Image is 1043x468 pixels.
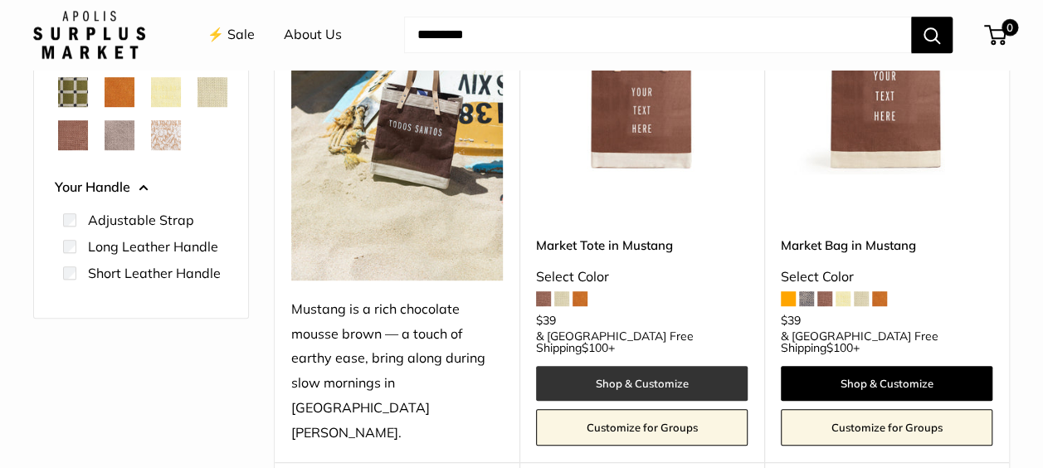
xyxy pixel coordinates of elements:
[536,265,748,290] div: Select Color
[781,265,992,290] div: Select Color
[536,366,748,401] a: Shop & Customize
[58,77,88,107] button: Chenille Window Sage
[781,409,992,446] a: Customize for Groups
[207,22,255,47] a: ⚡️ Sale
[826,340,853,355] span: $100
[284,22,342,47] a: About Us
[1002,19,1018,36] span: 0
[582,340,608,355] span: $100
[105,77,134,107] button: Cognac
[105,120,134,150] button: Taupe
[404,17,911,53] input: Search...
[88,263,221,283] label: Short Leather Handle
[88,210,194,230] label: Adjustable Strap
[536,236,748,255] a: Market Tote in Mustang
[197,77,227,107] button: Mint Sorbet
[33,11,145,59] img: Apolis: Surplus Market
[55,175,227,200] button: Your Handle
[536,313,556,328] span: $39
[911,17,953,53] button: Search
[58,120,88,150] button: Mustang
[536,330,748,353] span: & [GEOGRAPHIC_DATA] Free Shipping +
[151,120,181,150] button: White Porcelain
[781,330,992,353] span: & [GEOGRAPHIC_DATA] Free Shipping +
[986,25,1006,45] a: 0
[151,77,181,107] button: Daisy
[291,297,503,446] div: Mustang is a rich chocolate mousse brown — a touch of earthy ease, bring along during slow mornin...
[781,236,992,255] a: Market Bag in Mustang
[781,366,992,401] a: Shop & Customize
[781,313,801,328] span: $39
[88,236,218,256] label: Long Leather Handle
[536,409,748,446] a: Customize for Groups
